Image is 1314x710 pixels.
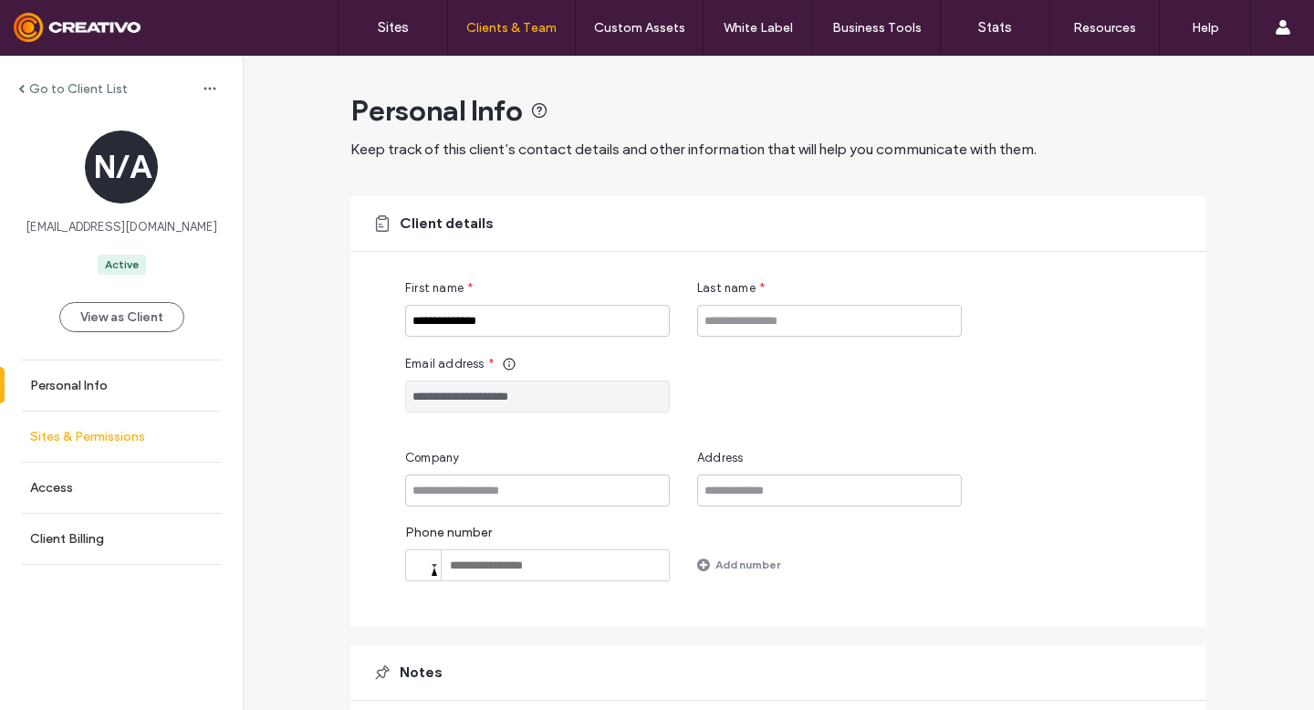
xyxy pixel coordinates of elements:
label: Phone number [405,525,670,549]
span: Last name [697,279,756,298]
label: Add number [715,548,780,580]
button: View as Client [59,302,184,332]
span: Help [42,13,79,29]
label: Sites [378,19,409,36]
input: Address [697,475,962,506]
label: Go to Client List [29,81,128,97]
label: Stats [978,19,1012,36]
label: Clients & Team [466,20,557,36]
label: Resources [1073,20,1136,36]
div: N/A [85,131,158,204]
div: Active [105,256,139,273]
label: Custom Assets [594,20,685,36]
span: Keep track of this client’s contact details and other information that will help you communicate ... [350,141,1037,158]
span: Address [697,449,743,467]
span: Notes [400,663,443,683]
span: Client details [400,214,494,234]
span: Email address [405,355,485,373]
label: Help [1192,20,1219,36]
label: Access [30,480,73,496]
span: [EMAIL_ADDRESS][DOMAIN_NAME] [26,218,217,236]
span: Company [405,449,459,467]
label: Client Billing [30,531,104,547]
input: Company [405,475,670,506]
span: Personal Info [350,92,523,129]
span: First name [405,279,464,298]
input: Email address [405,381,670,412]
label: Business Tools [832,20,922,36]
label: White Label [724,20,793,36]
label: Personal Info [30,378,108,393]
input: Last name [697,305,962,337]
label: Sites & Permissions [30,429,145,444]
input: First name [405,305,670,337]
